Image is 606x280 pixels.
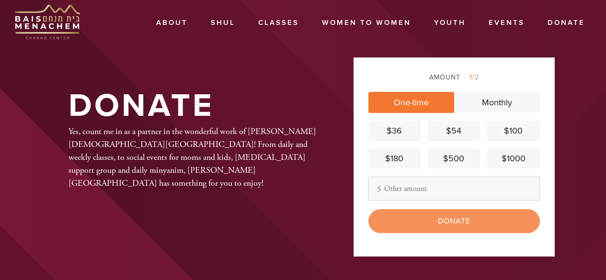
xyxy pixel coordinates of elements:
input: Other amount [368,177,540,201]
a: $180 [368,148,421,169]
div: Amount [368,72,540,82]
a: Women to Women [315,14,418,32]
a: Youth [427,14,473,32]
div: $180 [372,152,417,165]
a: $100 [487,121,539,141]
div: Yes, count me in as a partner in the wonderful work of [PERSON_NAME] [DEMOGRAPHIC_DATA][GEOGRAPHI... [69,125,322,190]
div: $1000 [491,152,536,165]
a: Monthly [454,92,540,113]
a: One-time [368,92,454,113]
div: $36 [372,124,417,137]
a: $36 [368,121,421,141]
a: Events [481,14,532,32]
a: About [149,14,195,32]
a: $54 [428,121,480,141]
a: $1000 [487,148,539,169]
div: $100 [491,124,536,137]
div: $500 [432,152,476,165]
a: Donate [540,14,592,32]
span: /2 [464,73,479,81]
a: Shul [204,14,242,32]
h1: Donate [69,90,214,122]
div: $54 [432,124,476,137]
img: BMCC_Primary-DARKTransparent.png [14,5,80,39]
a: Classes [251,14,306,32]
a: $500 [428,148,480,169]
span: 1 [469,73,472,81]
